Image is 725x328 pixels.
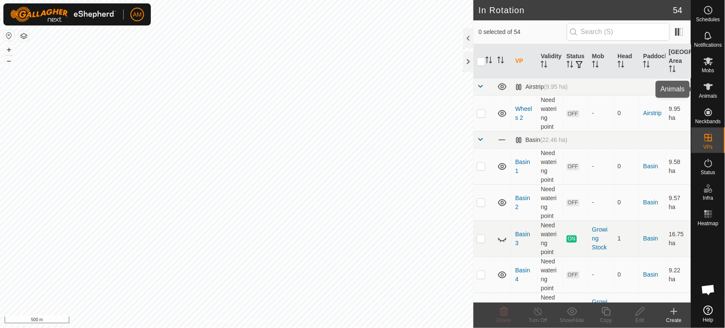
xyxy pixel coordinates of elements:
a: Basin [643,271,658,278]
span: OFF [566,271,579,279]
p-sorticon: Activate to sort [617,62,624,69]
p-sorticon: Activate to sort [643,62,650,69]
th: Mob [589,44,614,79]
div: Airstrip [515,83,568,90]
td: Need watering point [537,184,563,221]
div: - [592,198,611,207]
div: - [592,109,611,118]
td: 9.57 ha [666,184,691,221]
p-sorticon: Activate to sort [566,62,573,69]
th: Validity [537,44,563,79]
button: Map Layers [19,31,29,41]
span: (22.46 ha) [540,136,567,143]
span: 0 selected of 54 [479,28,566,37]
span: Delete [497,317,512,323]
span: Notifications [694,42,722,48]
button: Reset Map [4,31,14,41]
div: Open chat [696,277,721,303]
div: Basin [515,136,567,144]
input: Search (S) [567,23,670,41]
div: Show/Hide [555,317,589,324]
span: Schedules [696,17,720,22]
span: (9.95 ha) [544,83,568,90]
span: OFF [566,199,579,206]
td: Need watering point [537,257,563,293]
p-sorticon: Activate to sort [541,62,547,69]
span: Status [701,170,715,175]
span: Mobs [702,68,714,73]
button: – [4,56,14,66]
a: Basin [643,163,658,170]
th: Paddock [640,44,665,79]
span: Infra [703,195,713,201]
th: VP [512,44,537,79]
span: OFF [566,110,579,117]
span: AM [133,10,142,19]
td: 16.75 ha [666,221,691,257]
td: 0 [614,257,640,293]
p-sorticon: Activate to sort [592,62,599,69]
a: Basin [643,199,658,206]
span: Help [703,317,714,322]
span: ON [566,235,577,243]
td: 9.22 ha [666,257,691,293]
div: Growing Stock [592,225,611,252]
div: Edit [623,317,657,324]
td: Need watering point [537,221,563,257]
a: Contact Us [245,317,270,325]
span: Neckbands [695,119,721,124]
span: 54 [673,4,683,17]
div: - [592,270,611,279]
div: Turn Off [521,317,555,324]
div: - [592,162,611,171]
span: Animals [699,93,717,99]
div: Growing Stock [592,297,611,324]
h2: In Rotation [479,5,673,15]
span: OFF [566,163,579,170]
td: 0 [614,184,640,221]
td: 9.58 ha [666,148,691,184]
span: Heatmap [698,221,719,226]
td: Need watering point [537,148,563,184]
span: VPs [703,144,713,150]
th: Status [563,44,589,79]
a: Basin 4 [515,267,530,283]
a: Basin 2 [515,195,530,210]
a: Airstrip [643,110,662,116]
th: [GEOGRAPHIC_DATA] Area [666,44,691,79]
a: Help [691,302,725,326]
a: Basin 1 [515,158,530,174]
td: 9.95 ha [666,95,691,131]
button: + [4,45,14,55]
a: Basin [643,235,658,242]
img: Gallagher Logo [10,7,116,22]
td: Need watering point [537,95,563,131]
div: Create [657,317,691,324]
a: Privacy Policy [203,317,235,325]
th: Head [614,44,640,79]
td: 0 [614,95,640,131]
div: Copy [589,317,623,324]
td: 1 [614,221,640,257]
p-sorticon: Activate to sort [669,67,676,74]
a: Basin 3 [515,231,530,246]
td: 0 [614,148,640,184]
p-sorticon: Activate to sort [485,58,492,65]
a: Wheels 2 [515,105,532,121]
p-sorticon: Activate to sort [497,58,504,65]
